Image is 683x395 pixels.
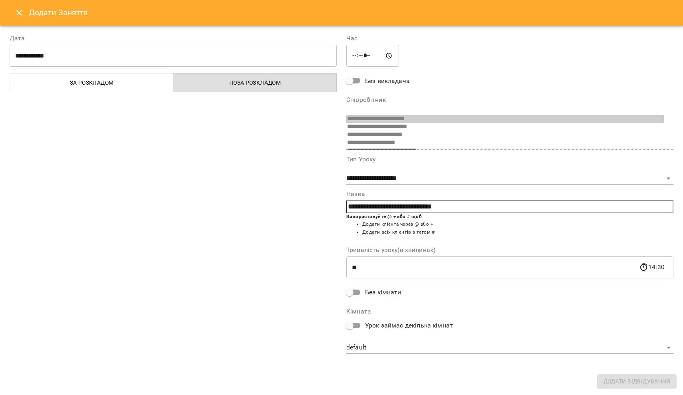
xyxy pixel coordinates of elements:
label: Тривалість уроку(в хвилинах) [346,247,673,253]
label: Час [346,35,673,42]
label: Тип Уроку [346,156,673,163]
span: Поза розкладом [178,78,332,87]
span: Урок займає декілька кімнат [365,321,453,330]
label: Дата [10,35,337,42]
div: default [346,341,673,354]
label: Співробітник [346,97,673,103]
span: За розкладом [15,78,169,87]
span: Без викладача [365,76,410,86]
h6: Додати Заняття [29,6,673,19]
label: Кімната [346,308,673,315]
button: Close [10,3,29,22]
li: Додати всіх клієнтів з тегом # [362,228,673,236]
b: Використовуйте @ + або # щоб [346,214,422,219]
span: Без кімнати [365,288,401,297]
button: Поза розкладом [173,73,337,92]
li: Додати клієнта через @ або + [362,220,673,228]
label: Назва [346,191,673,197]
button: За розкладом [10,73,173,92]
